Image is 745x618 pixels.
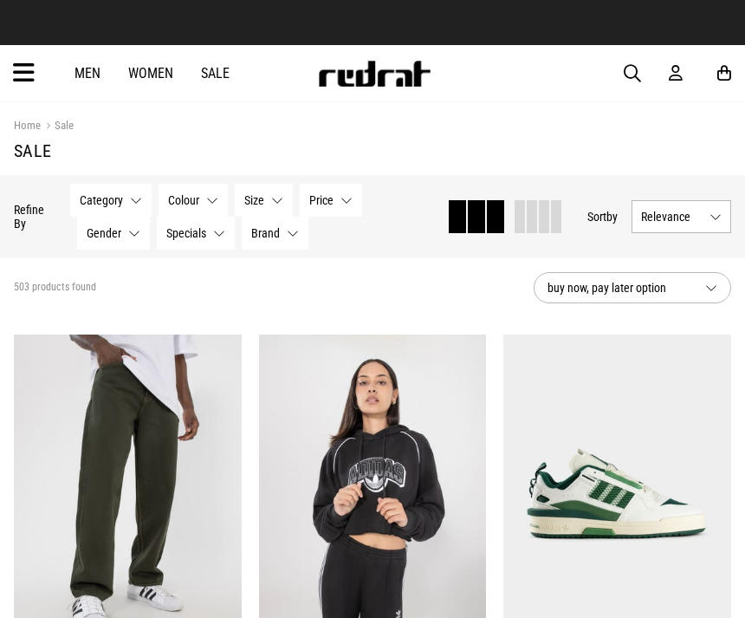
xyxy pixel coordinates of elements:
[632,200,731,233] button: Relevance
[78,217,151,250] button: Gender
[201,65,230,81] a: Sale
[71,184,152,217] button: Category
[236,184,294,217] button: Size
[41,119,74,135] a: Sale
[159,184,229,217] button: Colour
[128,65,173,81] a: Women
[74,65,100,81] a: Men
[243,217,309,250] button: Brand
[167,226,207,240] span: Specials
[587,206,618,227] button: Sortby
[87,226,122,240] span: Gender
[169,193,200,207] span: Colour
[641,210,703,224] span: Relevance
[14,119,41,132] a: Home
[301,184,363,217] button: Price
[310,193,334,207] span: Price
[14,281,96,295] span: 503 products found
[14,203,45,231] p: Refine By
[158,217,236,250] button: Specials
[243,14,502,31] iframe: Customer reviews powered by Trustpilot
[534,272,731,303] button: buy now, pay later option
[547,277,691,298] span: buy now, pay later option
[81,193,124,207] span: Category
[317,61,431,87] img: Redrat logo
[14,140,731,161] h1: Sale
[245,193,265,207] span: Size
[606,210,618,224] span: by
[252,226,281,240] span: Brand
